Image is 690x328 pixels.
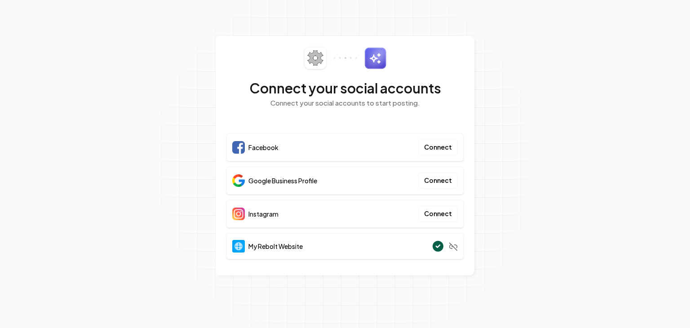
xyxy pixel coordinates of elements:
img: Website [232,240,245,253]
h2: Connect your social accounts [226,80,464,96]
img: sparkles.svg [364,47,386,69]
button: Connect [418,206,458,222]
button: Connect [418,139,458,155]
span: Google Business Profile [248,176,317,185]
span: My Rebolt Website [248,242,303,251]
span: Facebook [248,143,279,152]
span: Instagram [248,209,279,218]
button: Connect [418,173,458,189]
img: Instagram [232,208,245,220]
p: Connect your social accounts to start posting. [226,98,464,108]
img: Google [232,174,245,187]
img: Facebook [232,141,245,154]
img: connector-dots.svg [334,57,357,59]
